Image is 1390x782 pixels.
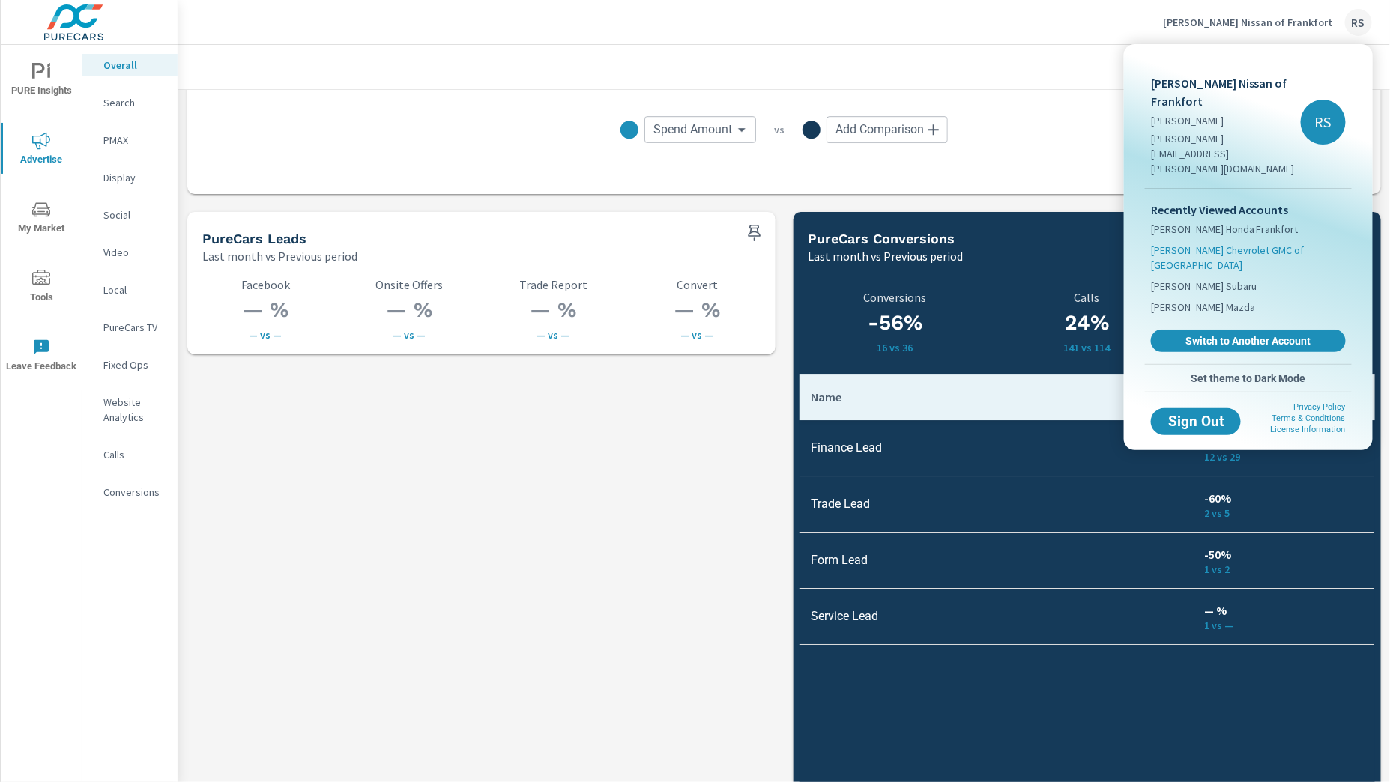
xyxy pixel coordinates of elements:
[1151,131,1301,176] p: [PERSON_NAME][EMAIL_ADDRESS][PERSON_NAME][DOMAIN_NAME]
[1151,330,1346,352] a: Switch to Another Account
[1163,415,1229,428] span: Sign Out
[1151,222,1299,237] span: [PERSON_NAME] Honda Frankfort
[1271,425,1346,434] a: License Information
[1151,113,1301,128] p: [PERSON_NAME]
[1294,402,1346,412] a: Privacy Policy
[1151,408,1241,435] button: Sign Out
[1301,100,1346,145] div: RS
[1151,300,1255,315] span: [PERSON_NAME] Mazda
[1151,201,1346,219] p: Recently Viewed Accounts
[1151,243,1346,273] span: [PERSON_NAME] Chevrolet GMC of [GEOGRAPHIC_DATA]
[1151,279,1257,294] span: [PERSON_NAME] Subaru
[1145,365,1352,392] button: Set theme to Dark Mode
[1159,334,1338,348] span: Switch to Another Account
[1272,413,1346,423] a: Terms & Conditions
[1151,74,1301,110] p: [PERSON_NAME] Nissan of Frankfort
[1151,372,1346,385] span: Set theme to Dark Mode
